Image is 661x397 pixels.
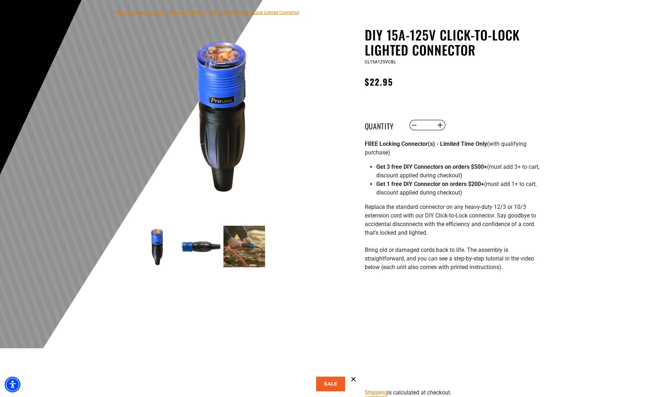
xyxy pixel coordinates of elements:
[376,163,487,170] strong: Get 3 free DIY Connectors on orders $500+
[376,163,539,179] span: (must add 3+ to cart, discount applied during checkout)
[168,10,206,15] a: Return to Collection
[365,120,401,130] label: Quantity
[365,27,540,57] h1: DIY 15A-125V Click-to-Lock Lighted Connector
[208,10,209,15] span: ›
[365,389,387,396] a: Shipping
[165,10,167,15] span: ›
[365,203,540,280] p: Replace the standard connector on any heavy-duty 12/3 or 10/3 extension cord with our DIY Click-t...
[211,10,299,15] span: DIY 15A-125V Click-to-Lock Lighted Connector
[115,10,164,15] a: Bad Ass Extension Cords
[5,377,20,392] div: Accessibility Menu
[365,140,487,147] strong: FREE Locking Connector(s) - Limited Time Only
[365,75,393,88] span: $22.95
[115,8,299,16] nav: breadcrumbs
[365,140,527,156] span: (with qualifying purchase)
[365,59,396,64] span: CL15A125VCBL
[376,181,484,187] strong: Get 1 free DIY Connector on orders $200+
[376,181,537,196] span: (must add 1+ to cart, discount applied during checkout)
[365,286,540,385] iframe: Bad Ass DIY Locking Cord - Instructions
